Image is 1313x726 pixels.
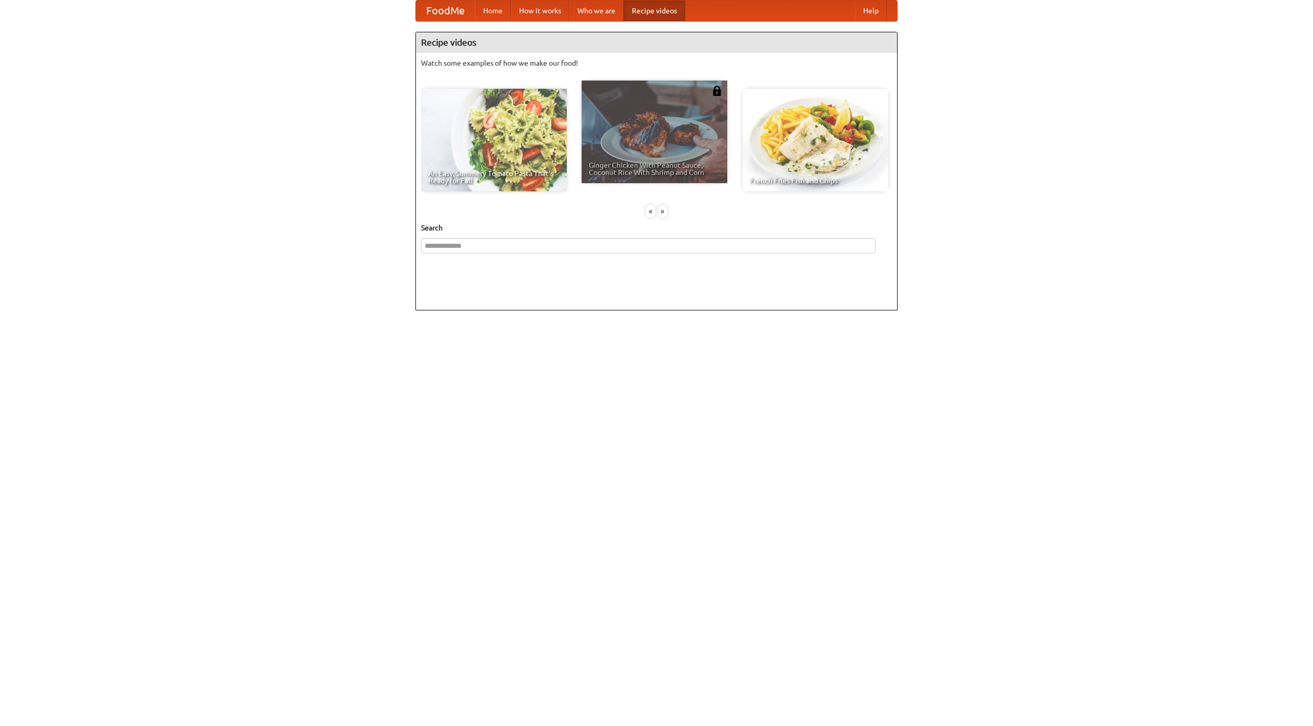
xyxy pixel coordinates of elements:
[416,32,897,53] h4: Recipe videos
[421,58,892,68] p: Watch some examples of how we make our food!
[646,205,655,218] div: «
[416,1,475,21] a: FoodMe
[712,86,722,96] img: 483408.png
[750,177,881,184] span: French Fries Fish and Chips
[743,89,888,191] a: French Fries Fish and Chips
[511,1,569,21] a: How it works
[855,1,887,21] a: Help
[658,205,667,218] div: »
[569,1,624,21] a: Who we are
[475,1,511,21] a: Home
[624,1,685,21] a: Recipe videos
[428,170,560,184] span: An Easy, Summery Tomato Pasta That's Ready for Fall
[421,89,567,191] a: An Easy, Summery Tomato Pasta That's Ready for Fall
[421,223,892,233] h5: Search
